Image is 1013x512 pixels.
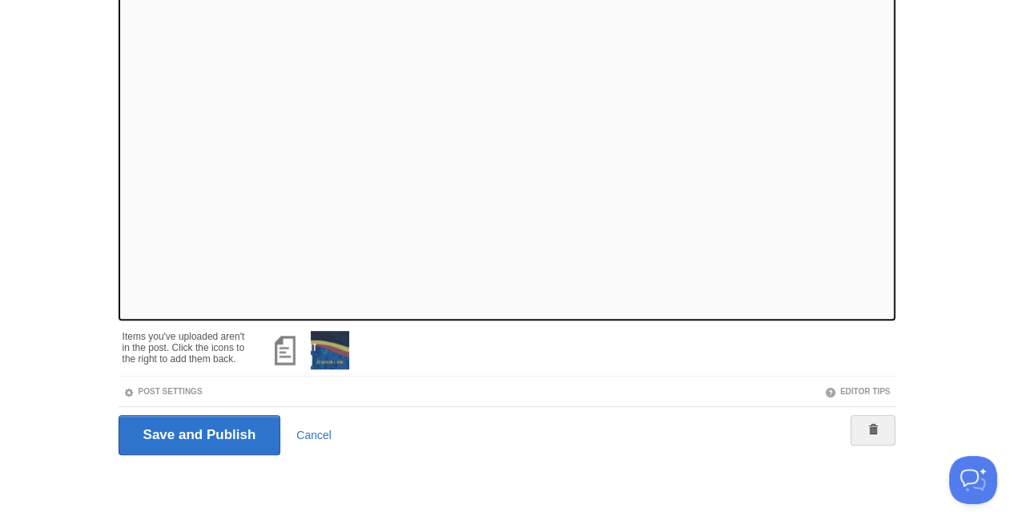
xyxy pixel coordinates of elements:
[123,323,251,365] div: Items you've uploaded aren't in the post. Click the icons to the right to add them back.
[119,415,281,455] input: Save and Publish
[311,331,349,369] img: thumb_king_excellent_mind.jpg
[123,387,203,396] a: Post Settings
[296,429,332,441] a: Cancel
[267,331,305,369] img: document.png
[949,456,997,504] iframe: Help Scout Beacon - Open
[825,387,890,396] a: Editor Tips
